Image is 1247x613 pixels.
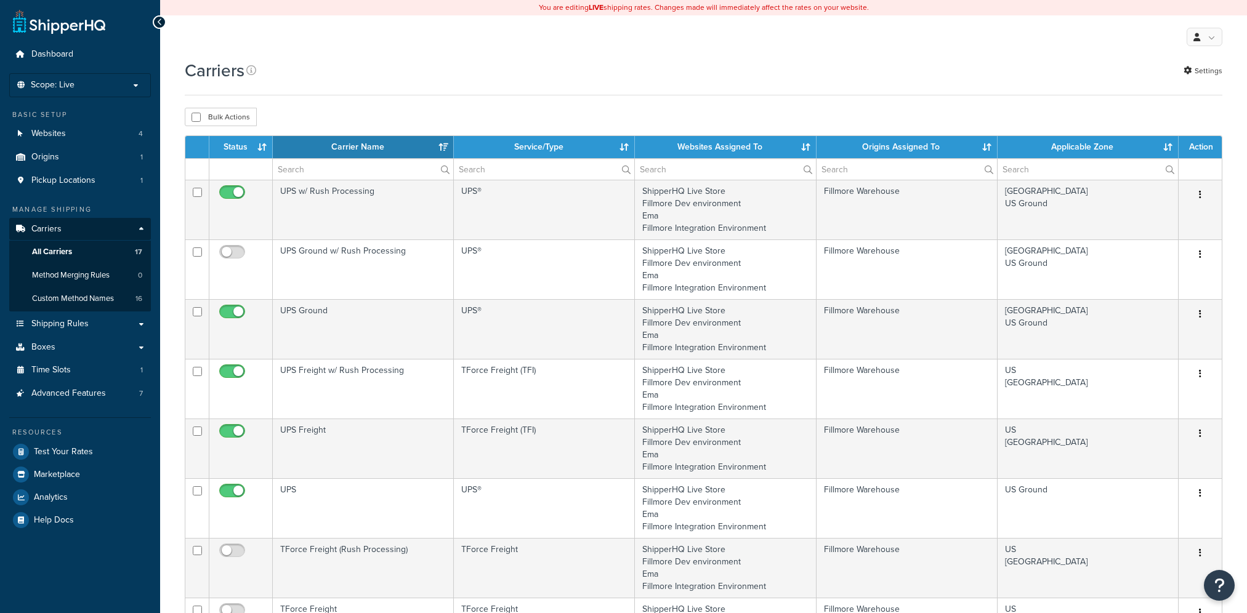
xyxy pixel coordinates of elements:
span: Time Slots [31,365,71,375]
input: Search [635,159,815,180]
li: Time Slots [9,359,151,382]
th: Carrier Name: activate to sort column ascending [273,136,454,158]
th: Applicable Zone: activate to sort column ascending [998,136,1179,158]
td: ShipperHQ Live Store Fillmore Dev environment Ema Fillmore Integration Environment [635,478,816,538]
span: Websites [31,129,66,139]
td: Fillmore Warehouse [817,299,998,359]
span: 16 [135,294,142,304]
span: Shipping Rules [31,319,89,329]
td: UPS® [454,180,635,239]
span: Boxes [31,342,55,353]
a: Marketplace [9,463,151,486]
span: 4 [139,129,143,139]
a: Test Your Rates [9,441,151,463]
a: Custom Method Names 16 [9,287,151,310]
span: Scope: Live [31,80,75,90]
td: US [GEOGRAPHIC_DATA] [998,538,1179,598]
li: Websites [9,122,151,145]
td: Fillmore Warehouse [817,359,998,419]
div: Manage Shipping [9,204,151,215]
a: Dashboard [9,43,151,66]
span: Advanced Features [31,388,106,399]
td: ShipperHQ Live Store Fillmore Dev environment Ema Fillmore Integration Environment [635,239,816,299]
div: Basic Setup [9,110,151,120]
a: Analytics [9,486,151,508]
a: All Carriers 17 [9,241,151,263]
td: UPS [273,478,454,538]
td: ShipperHQ Live Store Fillmore Dev environment Ema Fillmore Integration Environment [635,538,816,598]
a: Origins 1 [9,146,151,169]
td: US Ground [998,478,1179,538]
td: Fillmore Warehouse [817,239,998,299]
th: Websites Assigned To: activate to sort column ascending [635,136,816,158]
td: [GEOGRAPHIC_DATA] US Ground [998,239,1179,299]
a: Shipping Rules [9,313,151,335]
li: Origins [9,146,151,169]
td: Fillmore Warehouse [817,419,998,478]
th: Service/Type: activate to sort column ascending [454,136,635,158]
li: Carriers [9,218,151,311]
span: Dashboard [31,49,73,60]
span: Marketplace [34,470,80,480]
span: 17 [135,247,142,257]
span: 1 [140,175,143,186]
td: TForce Freight [454,538,635,598]
li: Method Merging Rules [9,264,151,287]
button: Open Resource Center [1204,570,1235,601]
a: ShipperHQ Home [13,9,105,34]
th: Action [1179,136,1222,158]
td: TForce Freight (TFI) [454,359,635,419]
span: Analytics [34,492,68,503]
td: UPS w/ Rush Processing [273,180,454,239]
div: Resources [9,427,151,438]
td: UPS® [454,478,635,538]
td: TForce Freight (Rush Processing) [273,538,454,598]
input: Search [454,159,634,180]
td: Fillmore Warehouse [817,478,998,538]
td: US [GEOGRAPHIC_DATA] [998,419,1179,478]
a: Advanced Features 7 [9,382,151,405]
li: Advanced Features [9,382,151,405]
span: Origins [31,152,59,162]
input: Search [817,159,997,180]
h1: Carriers [185,58,244,82]
li: Custom Method Names [9,287,151,310]
input: Search [998,159,1178,180]
a: Settings [1184,62,1222,79]
td: ShipperHQ Live Store Fillmore Dev environment Ema Fillmore Integration Environment [635,180,816,239]
li: Help Docs [9,509,151,531]
a: Carriers [9,218,151,241]
span: Carriers [31,224,62,234]
td: US [GEOGRAPHIC_DATA] [998,359,1179,419]
td: UPS Ground w/ Rush Processing [273,239,454,299]
td: ShipperHQ Live Store Fillmore Dev environment Ema Fillmore Integration Environment [635,299,816,359]
span: Custom Method Names [32,294,114,304]
td: [GEOGRAPHIC_DATA] US Ground [998,180,1179,239]
span: All Carriers [32,247,72,257]
a: Time Slots 1 [9,359,151,382]
span: 7 [139,388,143,399]
span: 1 [140,365,143,375]
td: UPS Freight [273,419,454,478]
button: Bulk Actions [185,108,257,126]
td: ShipperHQ Live Store Fillmore Dev environment Ema Fillmore Integration Environment [635,419,816,478]
td: ShipperHQ Live Store Fillmore Dev environment Ema Fillmore Integration Environment [635,359,816,419]
input: Search [273,159,453,180]
td: UPS Freight w/ Rush Processing [273,359,454,419]
b: LIVE [589,2,603,13]
th: Origins Assigned To: activate to sort column ascending [817,136,998,158]
th: Status: activate to sort column ascending [209,136,273,158]
td: UPS Ground [273,299,454,359]
span: Help Docs [34,515,74,526]
span: 0 [138,270,142,281]
a: Websites 4 [9,122,151,145]
a: Boxes [9,336,151,359]
td: Fillmore Warehouse [817,180,998,239]
a: Pickup Locations 1 [9,169,151,192]
span: Method Merging Rules [32,270,110,281]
